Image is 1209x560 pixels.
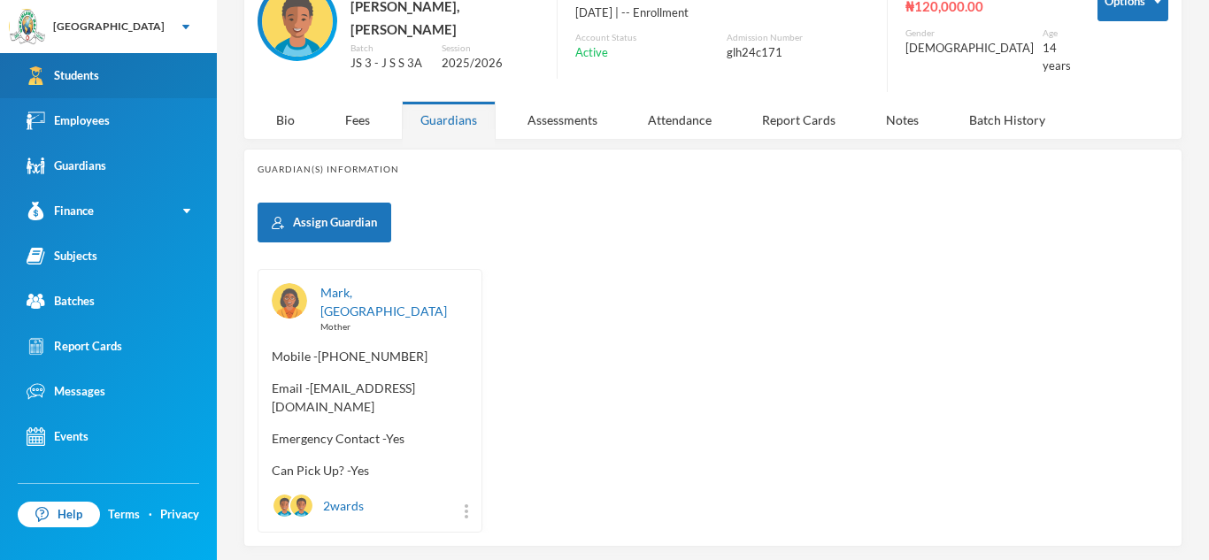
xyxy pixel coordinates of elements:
[27,427,89,446] div: Events
[575,31,718,44] div: Account Status
[10,10,45,45] img: logo
[320,320,468,334] div: Mother
[18,502,100,528] a: Help
[272,379,468,416] span: Email - [EMAIL_ADDRESS][DOMAIN_NAME]
[327,101,389,139] div: Fees
[290,495,312,517] img: STUDENT
[27,247,97,265] div: Subjects
[727,44,869,62] div: glh24c171
[575,44,608,62] span: Active
[727,31,869,44] div: Admission Number
[905,27,1034,40] div: Gender
[905,40,1034,58] div: [DEMOGRAPHIC_DATA]
[402,101,496,139] div: Guardians
[272,493,364,518] div: 2 wards
[27,111,110,130] div: Employees
[509,101,616,139] div: Assessments
[27,66,99,85] div: Students
[1043,27,1071,40] div: Age
[442,55,539,73] div: 2025/2026
[108,506,140,524] a: Terms
[27,202,94,220] div: Finance
[350,55,428,73] div: JS 3 - J S S 3A
[273,495,296,517] img: STUDENT
[1043,40,1071,74] div: 14 years
[272,461,468,479] span: Can Pick Up? - Yes
[465,504,468,518] img: more_vert
[272,429,468,448] span: Emergency Contact - Yes
[258,203,391,242] button: Assign Guardian
[258,163,1168,176] div: Guardian(s) Information
[951,101,1064,139] div: Batch History
[27,337,122,356] div: Report Cards
[320,285,447,318] a: Mark, [GEOGRAPHIC_DATA]
[743,101,854,139] div: Report Cards
[27,382,105,401] div: Messages
[272,283,307,318] img: GUARDIAN
[27,157,106,175] div: Guardians
[27,292,95,311] div: Batches
[160,506,199,524] a: Privacy
[272,217,284,229] img: add user
[442,42,539,55] div: Session
[149,506,152,524] div: ·
[272,347,468,365] span: Mobile - [PHONE_NUMBER]
[629,101,730,139] div: Attendance
[575,4,869,22] div: [DATE] | -- Enrollment
[258,101,313,139] div: Bio
[867,101,937,139] div: Notes
[53,19,165,35] div: [GEOGRAPHIC_DATA]
[350,42,428,55] div: Batch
